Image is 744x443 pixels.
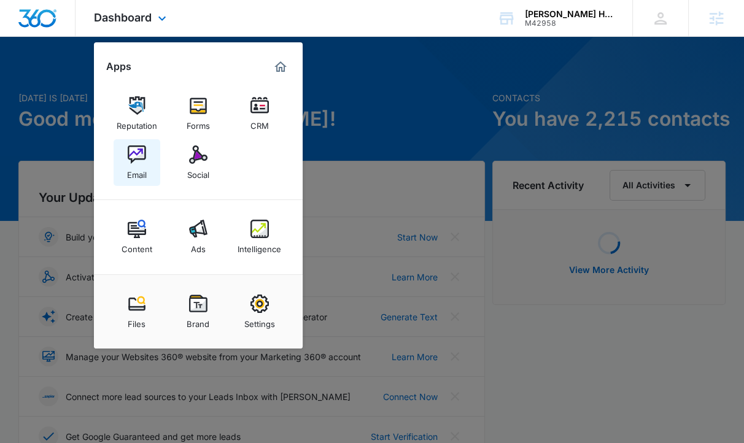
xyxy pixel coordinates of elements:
a: Files [114,288,160,335]
div: Settings [244,313,275,329]
a: Reputation [114,90,160,137]
div: Brand [187,313,209,329]
span: Dashboard [94,11,152,24]
a: Content [114,214,160,260]
a: CRM [236,90,283,137]
a: Settings [236,288,283,335]
div: account id [525,19,614,28]
a: Social [175,139,222,186]
div: Email [127,164,147,180]
h2: Apps [106,61,131,72]
div: Content [122,238,152,254]
div: Files [128,313,145,329]
a: Marketing 360® Dashboard [271,57,290,77]
div: Intelligence [238,238,281,254]
a: Intelligence [236,214,283,260]
a: Brand [175,288,222,335]
div: CRM [250,115,269,131]
div: account name [525,9,614,19]
a: Ads [175,214,222,260]
div: Forms [187,115,210,131]
a: Email [114,139,160,186]
div: Reputation [117,115,157,131]
div: Social [187,164,209,180]
div: Ads [191,238,206,254]
a: Forms [175,90,222,137]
